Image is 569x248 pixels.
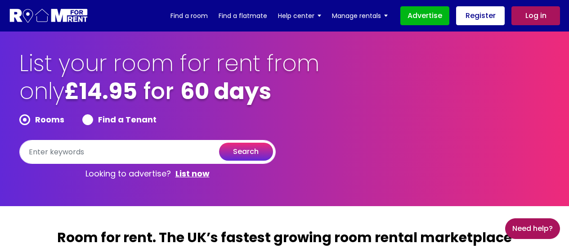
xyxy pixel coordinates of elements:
[170,9,208,23] a: Find a room
[219,9,267,23] a: Find a flatmate
[180,75,271,107] b: 60 days
[332,9,388,23] a: Manage rentals
[19,164,276,184] p: Looking to advertise?
[9,8,89,24] img: Logo for Room for Rent, featuring a welcoming design with a house icon and modern typography
[82,114,157,125] label: Find a Tenant
[64,75,137,107] b: £14.95
[456,6,505,25] a: Register
[278,9,321,23] a: Help center
[143,75,174,107] span: for
[400,6,449,25] a: Advertise
[505,218,560,239] a: Need Help?
[511,6,560,25] a: Log in
[19,140,276,164] input: Enter keywords
[19,50,321,114] h1: List your room for rent from only
[19,114,64,125] label: Rooms
[219,143,273,161] button: search
[175,168,210,179] a: List now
